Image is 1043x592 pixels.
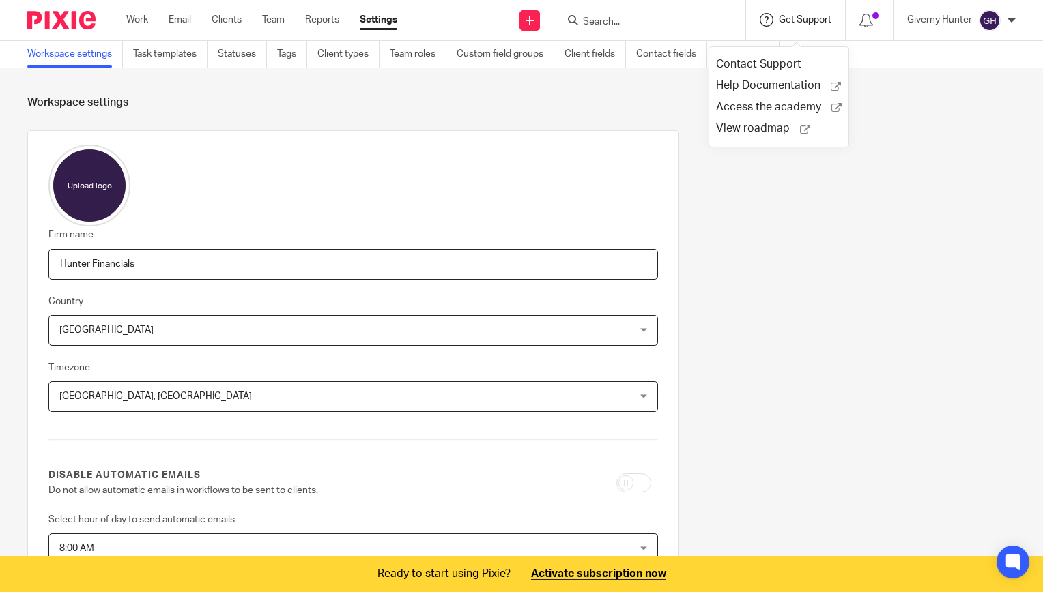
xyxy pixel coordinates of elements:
[48,228,94,241] label: Firm name
[907,13,972,27] p: Giverny Hunter
[133,41,208,68] a: Task templates
[716,59,812,70] a: Contact Support
[716,78,842,93] a: Help Documentation
[716,100,831,115] span: Access the academy
[48,361,90,374] label: Timezone
[716,78,831,93] span: Help Documentation
[457,41,554,68] a: Custom field groups
[48,484,448,497] p: Do not allow automatic emails in workflows to be sent to clients.
[48,295,83,308] label: Country
[48,469,201,482] label: Disable automatic emails
[779,15,831,25] span: Get Support
[716,100,842,115] a: Access the academy
[262,13,285,27] a: Team
[48,249,658,280] input: Name of your firm
[582,16,704,29] input: Search
[126,13,148,27] a: Work
[390,41,446,68] a: Team roles
[59,544,94,553] span: 8:00 AM
[305,13,339,27] a: Reports
[565,41,626,68] a: Client fields
[790,41,825,68] a: Billing
[59,391,252,401] span: [GEOGRAPHIC_DATA], [GEOGRAPHIC_DATA]
[27,41,123,68] a: Workspace settings
[48,513,235,527] label: Select hour of day to send automatic emails
[169,13,191,27] a: Email
[27,95,1016,110] h1: Workspace settings
[716,121,842,136] a: View roadmap
[979,10,1001,31] img: svg%3E
[59,325,154,335] span: [GEOGRAPHIC_DATA]
[317,41,380,68] a: Client types
[716,121,800,136] span: View roadmap
[277,41,307,68] a: Tags
[218,41,267,68] a: Statuses
[27,11,96,29] img: Pixie
[717,41,780,68] a: Integrations
[360,13,397,27] a: Settings
[212,13,242,27] a: Clients
[636,41,707,68] a: Contact fields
